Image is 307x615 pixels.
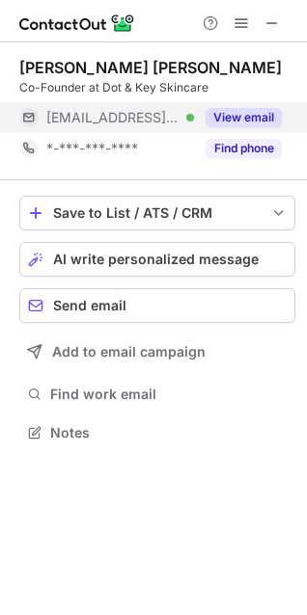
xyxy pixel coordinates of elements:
div: [PERSON_NAME] [PERSON_NAME] [19,58,282,77]
button: Reveal Button [206,139,282,158]
button: Find work email [19,381,295,408]
span: Add to email campaign [52,344,206,360]
button: AI write personalized message [19,242,295,277]
span: Notes [50,424,288,441]
div: Co-Founder at Dot & Key Skincare [19,79,295,96]
img: ContactOut v5.3.10 [19,12,135,35]
button: Send email [19,288,295,323]
span: [EMAIL_ADDRESS][DOMAIN_NAME] [46,109,180,126]
span: Send email [53,298,126,313]
button: save-profile-one-click [19,196,295,230]
span: AI write personalized message [53,252,259,267]
span: Find work email [50,386,288,403]
button: Notes [19,419,295,446]
div: Save to List / ATS / CRM [53,205,262,221]
button: Add to email campaign [19,334,295,369]
button: Reveal Button [206,108,282,127]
